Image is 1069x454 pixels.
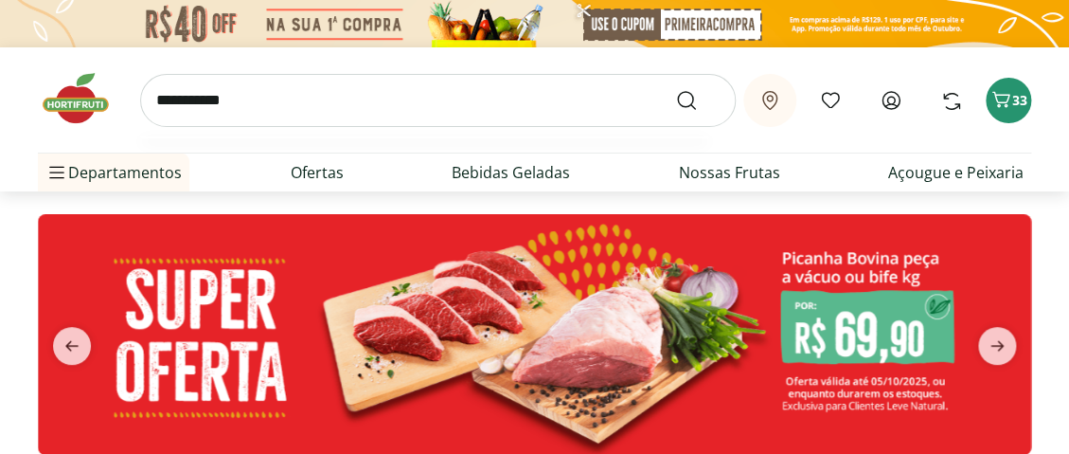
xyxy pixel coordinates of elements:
button: Carrinho [986,78,1031,123]
a: Bebidas Geladas [452,161,570,184]
input: search [140,74,736,127]
button: Menu [45,150,68,195]
a: Ofertas [291,161,344,184]
a: Açougue e Peixaria [888,161,1024,184]
button: next [963,327,1031,365]
span: Departamentos [45,150,182,195]
button: previous [38,327,106,365]
span: 33 [1012,91,1027,109]
a: Nossas Frutas [679,161,780,184]
button: Submit Search [675,89,721,112]
img: Hortifruti [38,70,133,127]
